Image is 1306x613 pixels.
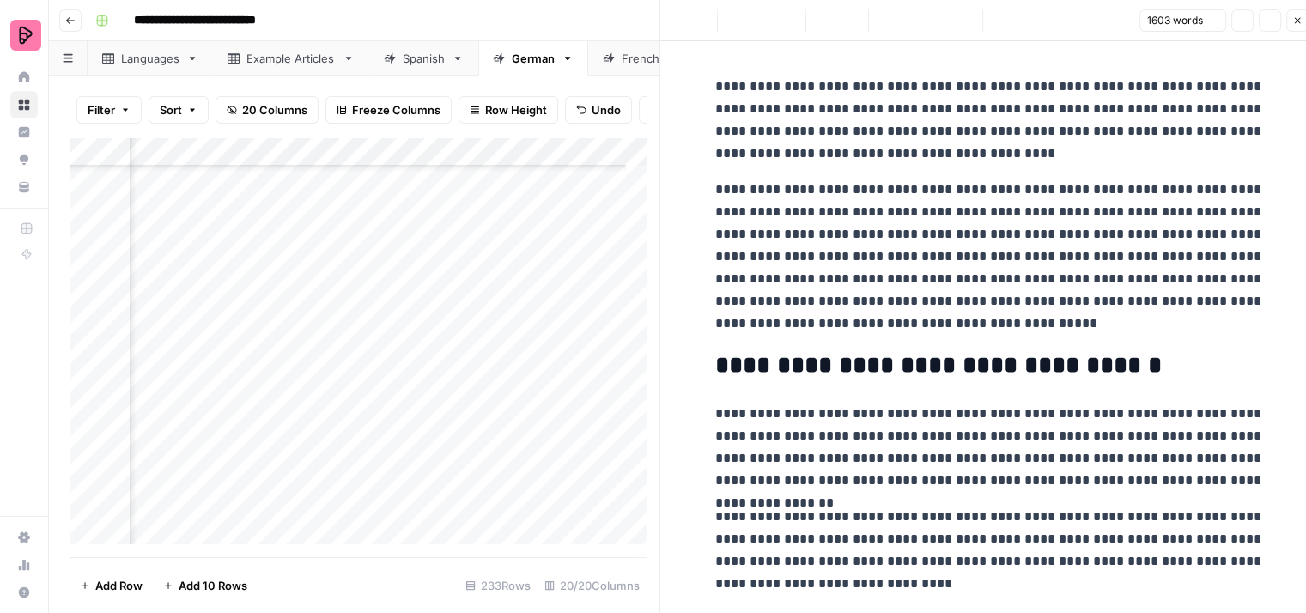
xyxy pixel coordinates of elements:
[242,101,307,118] span: 20 Columns
[95,577,143,594] span: Add Row
[369,41,478,76] a: Spanish
[1139,9,1226,32] button: 1603 words
[10,524,38,551] a: Settings
[1147,13,1203,28] span: 1603 words
[179,577,247,594] span: Add 10 Rows
[10,14,38,57] button: Workspace: Preply
[10,118,38,146] a: Insights
[10,20,41,51] img: Preply Logo
[160,101,182,118] span: Sort
[352,101,440,118] span: Freeze Columns
[478,41,588,76] a: German
[10,64,38,91] a: Home
[216,96,319,124] button: 20 Columns
[459,96,558,124] button: Row Height
[149,96,209,124] button: Sort
[592,101,621,118] span: Undo
[153,572,258,599] button: Add 10 Rows
[622,50,660,67] div: French
[213,41,369,76] a: Example Articles
[121,50,179,67] div: Languages
[512,50,555,67] div: German
[246,50,336,67] div: Example Articles
[325,96,452,124] button: Freeze Columns
[10,91,38,118] a: Browse
[88,41,213,76] a: Languages
[403,50,445,67] div: Spanish
[10,551,38,579] a: Usage
[10,146,38,173] a: Opportunities
[459,572,538,599] div: 233 Rows
[588,41,694,76] a: French
[485,101,547,118] span: Row Height
[538,572,647,599] div: 20/20 Columns
[70,572,153,599] button: Add Row
[565,96,632,124] button: Undo
[76,96,142,124] button: Filter
[10,173,38,201] a: Your Data
[10,579,38,606] button: Help + Support
[88,101,115,118] span: Filter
